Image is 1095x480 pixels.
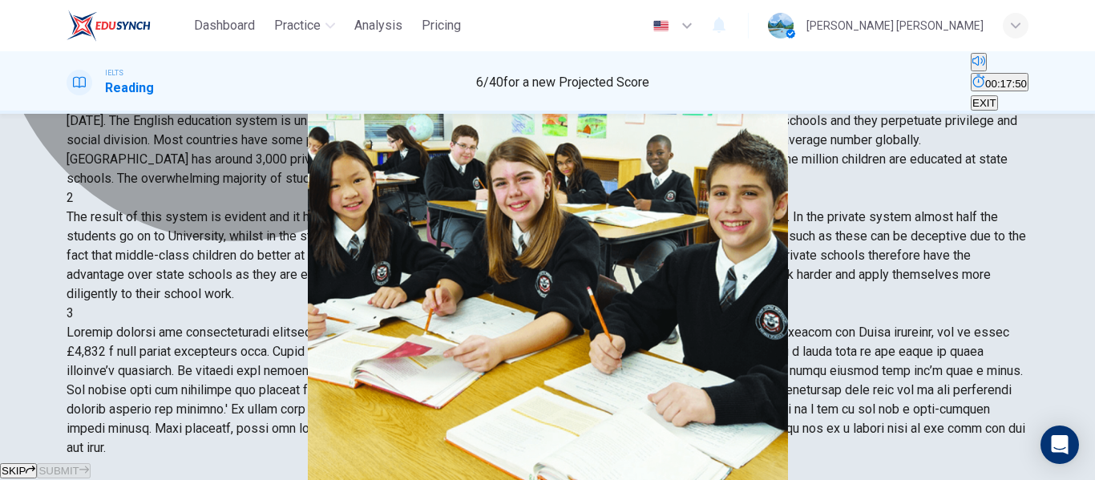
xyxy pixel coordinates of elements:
span: Analysis [354,16,402,35]
img: Profile picture [768,13,794,38]
button: Practice [268,11,341,40]
span: Dashboard [194,16,255,35]
div: Hide [971,73,1028,93]
a: EduSynch logo [67,10,188,42]
div: Mute [971,53,1028,73]
button: Dashboard [188,11,261,40]
span: Practice [274,16,321,35]
button: Pricing [415,11,467,40]
button: Analysis [348,11,409,40]
button: EXIT [971,95,998,111]
span: for a new Projected Score [503,75,649,90]
span: 00:17:50 [985,78,1027,90]
h1: Reading [105,79,154,98]
button: 00:17:50 [971,73,1028,91]
span: EXIT [972,97,996,109]
img: en [651,20,671,32]
div: [PERSON_NAME] [PERSON_NAME] [806,16,984,35]
span: 6 / 40 [476,75,503,90]
img: EduSynch logo [67,10,151,42]
div: Open Intercom Messenger [1040,426,1079,464]
span: IELTS [105,67,123,79]
span: Pricing [422,16,461,35]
